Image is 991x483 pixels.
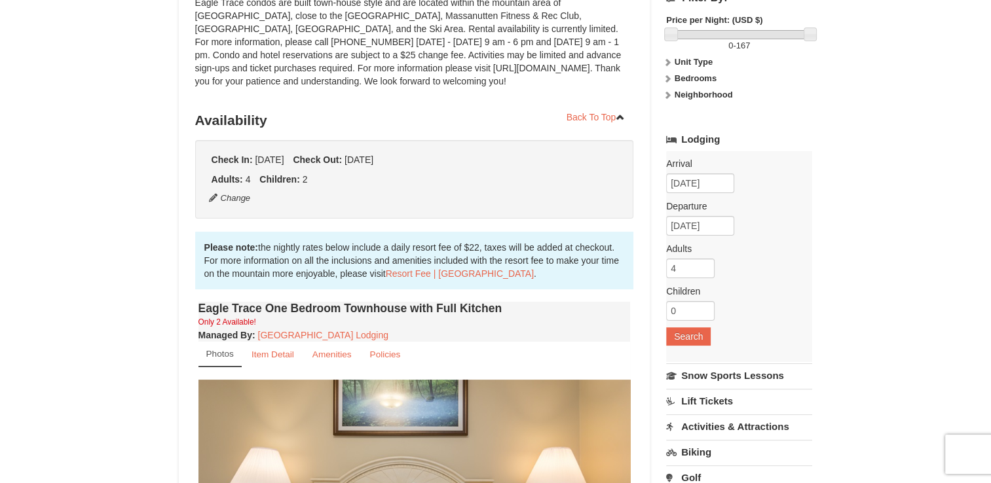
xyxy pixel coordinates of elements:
strong: Neighborhood [675,90,733,99]
label: - [666,39,812,52]
small: Item Detail [252,349,294,359]
strong: Adults: [212,174,243,185]
button: Search [666,327,711,346]
span: [DATE] [345,154,373,165]
span: 2 [303,174,308,185]
a: Photos [198,342,242,367]
strong: Please note: [204,242,258,253]
a: Amenities [304,342,360,367]
span: [DATE] [255,154,284,165]
label: Departure [666,200,802,213]
label: Arrival [666,157,802,170]
span: Managed By [198,330,252,340]
h4: Eagle Trace One Bedroom Townhouse with Full Kitchen [198,302,631,315]
strong: : [198,330,255,340]
strong: Check In: [212,154,253,165]
a: Resort Fee | [GEOGRAPHIC_DATA] [386,268,534,279]
a: Snow Sports Lessons [666,363,812,387]
a: Lift Tickets [666,389,812,413]
small: Amenities [312,349,352,359]
label: Children [666,285,802,298]
small: Policies [369,349,400,359]
a: Item Detail [243,342,303,367]
a: Policies [361,342,409,367]
small: Only 2 Available! [198,317,256,327]
span: 4 [246,174,251,185]
small: Photos [206,349,234,359]
span: 0 [728,41,733,50]
a: Biking [666,440,812,464]
strong: Unit Type [675,57,713,67]
strong: Bedrooms [675,73,717,83]
label: Adults [666,242,802,255]
strong: Price per Night: (USD $) [666,15,762,25]
div: the nightly rates below include a daily resort fee of $22, taxes will be added at checkout. For m... [195,232,634,289]
a: Back To Top [558,107,634,127]
strong: Check Out: [293,154,342,165]
a: [GEOGRAPHIC_DATA] Lodging [258,330,388,340]
button: Change [208,191,252,206]
a: Lodging [666,128,812,151]
span: 167 [736,41,751,50]
strong: Children: [259,174,299,185]
h3: Availability [195,107,634,134]
a: Activities & Attractions [666,414,812,438]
